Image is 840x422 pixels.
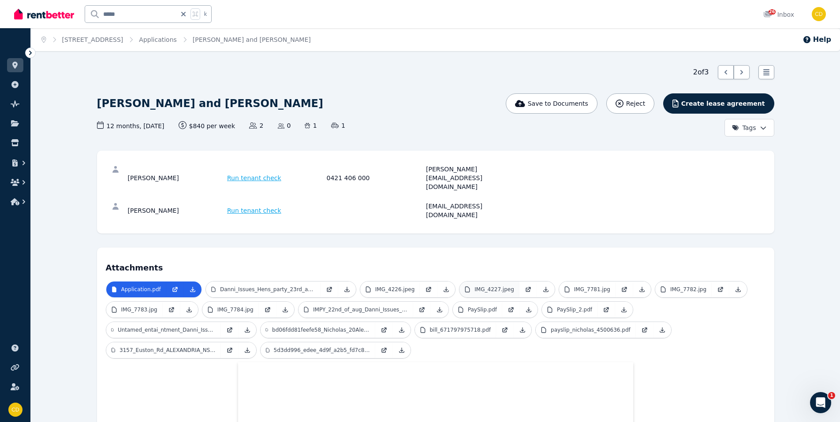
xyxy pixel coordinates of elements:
[360,281,420,297] a: IMG_4226.jpeg
[206,281,321,297] a: Danni_Issues_Hens_party_23rd_aug_.pdf
[272,326,370,333] p: bd06fdd81feefe58_Nicholas_20Alexander_20Daskalovski_20_203.pdf
[259,302,276,318] a: Open in new Tab
[274,347,370,354] p: 5d3dd996_edee_4d9f_a2b5_fd7c84d2b66c.jpeg
[375,286,415,293] p: IMG_4226.jpeg
[453,302,502,318] a: PaySlip.pdf
[559,281,616,297] a: IMG_7781.jpg
[437,281,455,297] a: Download Attachment
[426,165,523,191] div: [PERSON_NAME][EMAIL_ADDRESS][DOMAIN_NAME]
[221,322,239,338] a: Open in new Tab
[420,281,437,297] a: Open in new Tab
[128,202,225,219] div: [PERSON_NAME]
[506,93,597,114] button: Save to Documents
[106,342,221,358] a: 3157_Euston_Rd_ALEXANDRIA_NSW_2015.pdf
[121,306,157,313] p: IMG_7783.jpg
[184,281,202,297] a: Download Attachment
[305,121,317,130] span: 1
[520,302,538,318] a: Download Attachment
[118,326,216,333] p: Untamed_entai_ntment_Danni_Issues_31st_aug_sydney_marathon.pdf
[729,281,747,297] a: Download Attachment
[121,286,161,293] p: Application.pdf
[536,322,636,338] a: payslip_nicholas_4500636.pdf
[278,121,291,130] span: 0
[31,28,321,51] nav: Breadcrumb
[179,121,235,130] span: $840 per week
[670,286,706,293] p: IMG_7782.jpg
[202,302,259,318] a: IMG_7784.jpg
[653,322,671,338] a: Download Attachment
[514,322,531,338] a: Download Attachment
[542,302,597,318] a: PaySlip_2.pdf
[106,322,221,338] a: Untamed_entai_ntment_Danni_Issues_31st_aug_sydney_marathon.pdf
[537,281,555,297] a: Download Attachment
[119,347,215,354] p: 3157_Euston_Rd_ALEXANDRIA_NSW_2015.pdf
[828,392,835,399] span: 1
[636,322,653,338] a: Open in new Tab
[502,302,520,318] a: Open in new Tab
[276,302,294,318] a: Download Attachment
[430,326,491,333] p: bill_671797975718.pdf
[331,121,345,130] span: 1
[321,281,338,297] a: Open in new Tab
[393,342,411,358] a: Download Attachment
[763,10,794,19] div: Inbox
[62,36,123,43] a: [STREET_ADDRESS]
[597,302,615,318] a: Open in new Tab
[204,11,207,18] span: k
[299,302,413,318] a: IMPY_22nd_of_aug_Danni_Issues_.pdf
[633,281,651,297] a: Download Attachment
[261,342,375,358] a: 5d3dd996_edee_4d9f_a2b5_fd7c84d2b66c.jpeg
[528,99,588,108] span: Save to Documents
[474,286,514,293] p: IMG_4227.jpeg
[139,36,177,43] a: Applications
[14,7,74,21] img: RentBetter
[415,322,497,338] a: bill_671797975718.pdf
[803,34,831,45] button: Help
[663,93,774,114] button: Create lease agreement
[313,306,408,313] p: IMPY_22nd_of_aug_Danni_Issues_.pdf
[106,302,163,318] a: IMG_7783.jpg
[249,121,263,130] span: 2
[375,342,393,358] a: Open in new Tab
[810,392,831,413] iframe: Intercom live chat
[338,281,356,297] a: Download Attachment
[375,322,393,338] a: Open in new Tab
[220,286,315,293] p: Danni_Issues_Hens_party_23rd_aug_.pdf
[459,281,519,297] a: IMG_4227.jpeg
[616,281,633,297] a: Open in new Tab
[431,302,448,318] a: Download Attachment
[519,281,537,297] a: Open in new Tab
[426,202,523,219] div: [EMAIL_ADDRESS][DOMAIN_NAME]
[606,93,654,114] button: Reject
[106,281,166,297] a: Application.pdf
[97,96,323,111] h1: [PERSON_NAME] and [PERSON_NAME]
[496,322,514,338] a: Open in new Tab
[180,302,198,318] a: Download Attachment
[468,306,497,313] p: PaySlip.pdf
[413,302,431,318] a: Open in new Tab
[769,9,776,15] span: 26
[128,165,225,191] div: [PERSON_NAME]
[393,322,411,338] a: Download Attachment
[812,7,826,21] img: Chris Dimitropoulos
[227,206,281,215] span: Run tenant check
[261,322,375,338] a: bd06fdd81feefe58_Nicholas_20Alexander_20Daskalovski_20_203.pdf
[551,326,631,333] p: payslip_nicholas_4500636.pdf
[615,302,633,318] a: Download Attachment
[557,306,592,313] p: PaySlip_2.pdf
[574,286,610,293] p: IMG_7781.jpg
[163,302,180,318] a: Open in new Tab
[227,174,281,182] span: Run tenant check
[693,67,709,78] span: 2 of 3
[239,342,256,358] a: Download Attachment
[626,99,645,108] span: Reject
[655,281,712,297] a: IMG_7782.jpg
[217,306,254,313] p: IMG_7784.jpg
[239,322,256,338] a: Download Attachment
[724,119,774,137] button: Tags
[106,256,765,274] h4: Attachments
[712,281,729,297] a: Open in new Tab
[732,123,756,132] span: Tags
[8,403,22,417] img: Chris Dimitropoulos
[193,35,311,44] span: [PERSON_NAME] and [PERSON_NAME]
